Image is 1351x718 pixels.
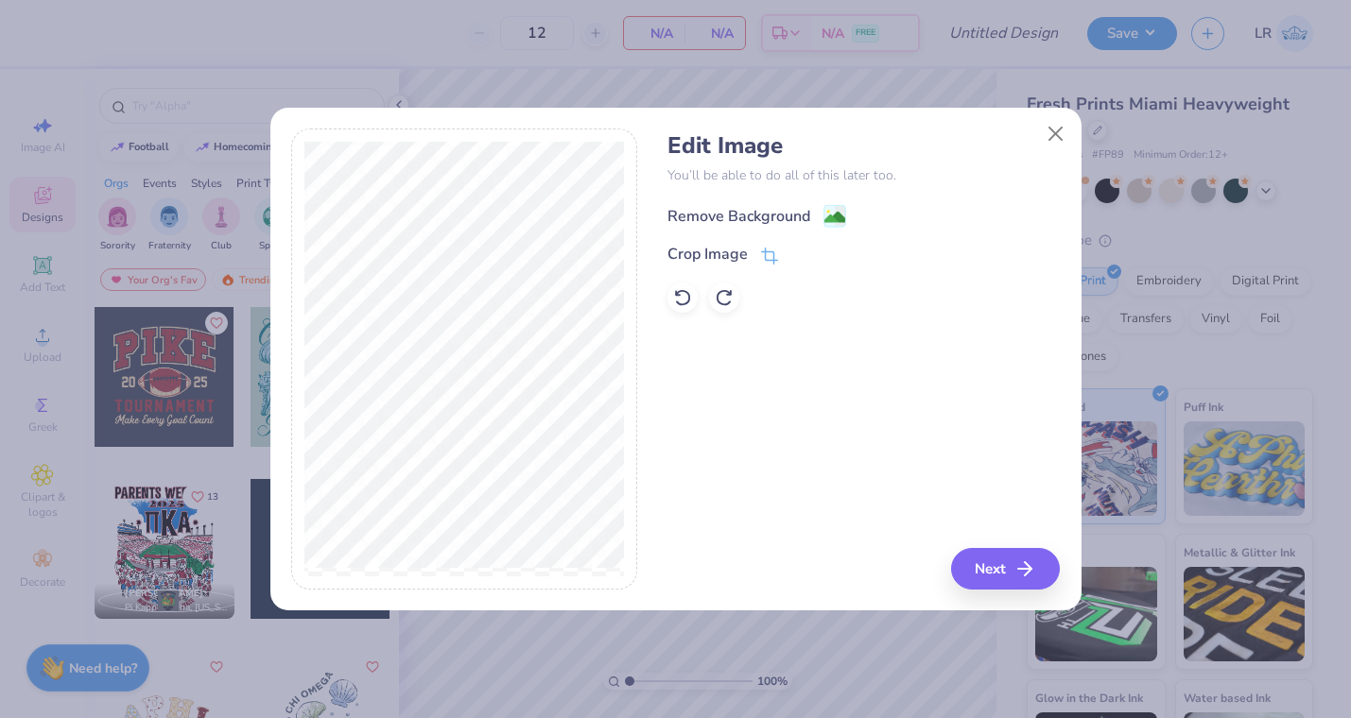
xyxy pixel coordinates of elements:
p: You’ll be able to do all of this later too. [667,165,1060,185]
button: Close [1037,115,1073,151]
div: Crop Image [667,243,748,265]
h4: Edit Image [667,132,1060,160]
button: Next [951,548,1060,590]
div: Remove Background [667,205,810,228]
